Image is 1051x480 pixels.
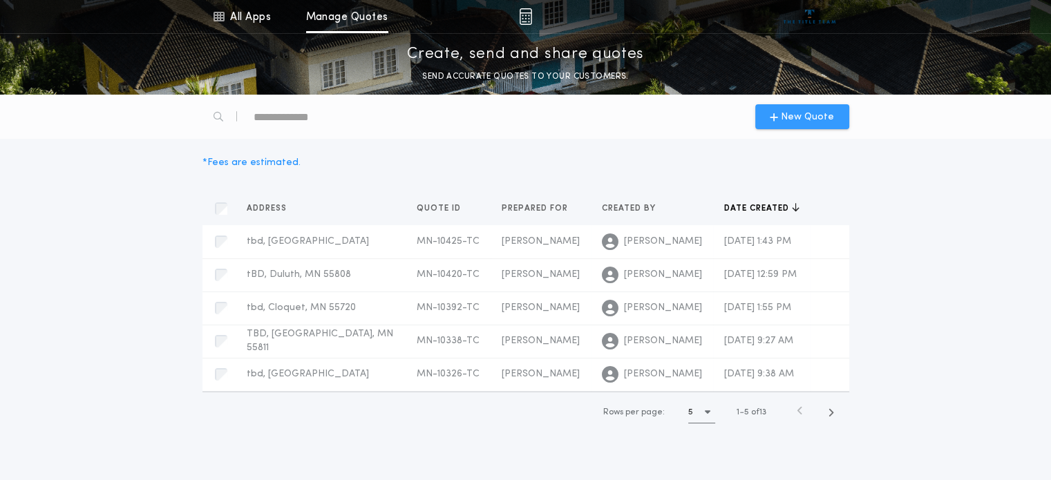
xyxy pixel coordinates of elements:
button: 5 [688,401,715,423]
span: MN-10392-TC [417,303,480,313]
span: [DATE] 9:27 AM [724,336,793,346]
span: Prepared for [502,203,571,214]
span: Address [247,203,290,214]
span: [DATE] 9:38 AM [724,369,794,379]
span: 5 [744,408,749,416]
span: [PERSON_NAME] [502,303,580,313]
span: MN-10425-TC [417,236,480,247]
span: [PERSON_NAME] [624,235,702,249]
button: Address [247,202,297,215]
p: SEND ACCURATE QUOTES TO YOUR CUSTOMERS. [422,70,628,84]
span: tBD, Duluth, MN 55808 [247,269,351,280]
span: [DATE] 12:59 PM [724,269,797,280]
img: vs-icon [784,10,835,23]
span: TBD, [GEOGRAPHIC_DATA], MN 55811 [247,329,393,353]
span: MN-10420-TC [417,269,480,280]
span: [PERSON_NAME] [502,269,580,280]
p: Create, send and share quotes [407,44,644,66]
span: [DATE] 1:55 PM [724,303,791,313]
span: [PERSON_NAME] [624,301,702,315]
span: [PERSON_NAME] [502,236,580,247]
span: [PERSON_NAME] [624,268,702,282]
span: MN-10338-TC [417,336,480,346]
span: Date created [724,203,792,214]
span: of 13 [751,406,766,419]
span: Created by [602,203,659,214]
span: [DATE] 1:43 PM [724,236,791,247]
img: img [519,8,532,25]
button: Quote ID [417,202,471,215]
span: 1 [737,408,739,416]
span: [PERSON_NAME] [624,367,702,381]
span: [PERSON_NAME] [624,334,702,348]
span: tbd, [GEOGRAPHIC_DATA] [247,369,369,379]
div: * Fees are estimated. [202,155,301,170]
span: New Quote [781,110,834,124]
span: [PERSON_NAME] [502,369,580,379]
span: [PERSON_NAME] [502,336,580,346]
span: MN-10326-TC [417,369,480,379]
span: Rows per page: [603,408,665,416]
span: tbd, [GEOGRAPHIC_DATA] [247,236,369,247]
button: Date created [724,202,799,215]
span: tbd, Cloquet, MN 55720 [247,303,356,313]
button: Created by [602,202,666,215]
h1: 5 [688,405,693,419]
button: New Quote [755,104,849,129]
span: Quote ID [417,203,464,214]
